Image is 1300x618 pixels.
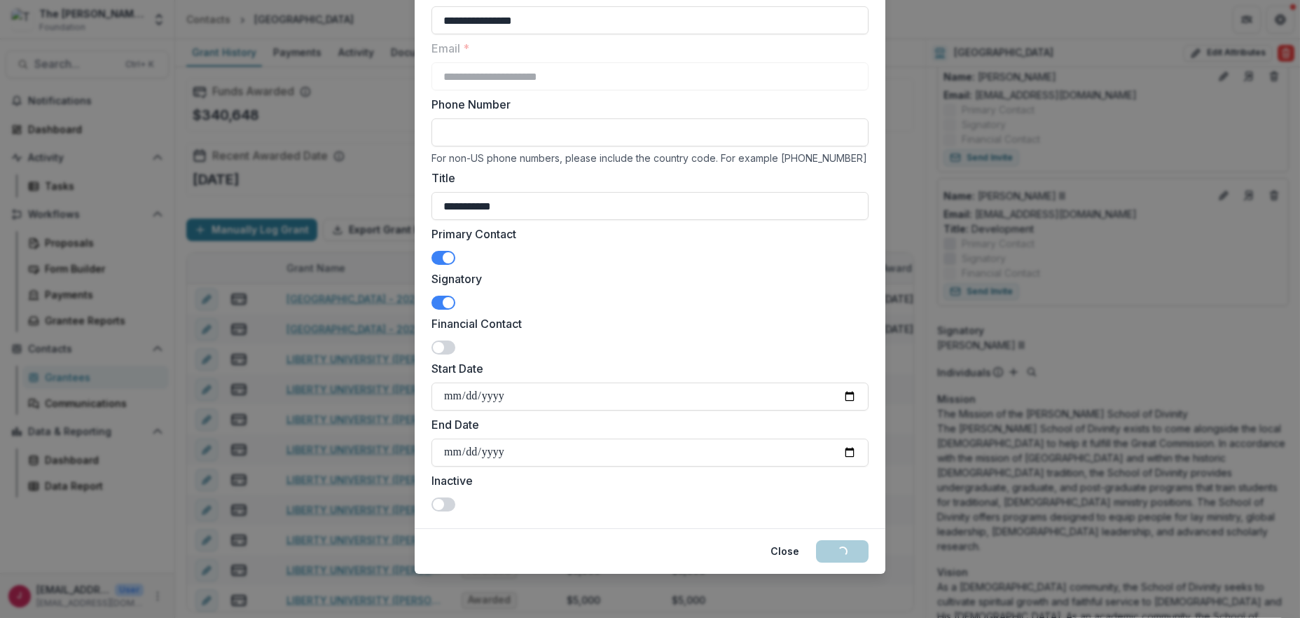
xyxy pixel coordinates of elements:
label: Title [431,170,860,186]
label: Email [431,40,860,57]
label: Signatory [431,270,860,287]
label: Primary Contact [431,226,860,242]
div: For non-US phone numbers, please include the country code. For example [PHONE_NUMBER] [431,152,869,164]
button: Close [762,540,808,563]
label: End Date [431,416,860,433]
label: Phone Number [431,96,860,113]
label: Start Date [431,360,860,377]
label: Financial Contact [431,315,860,332]
label: Inactive [431,472,860,489]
